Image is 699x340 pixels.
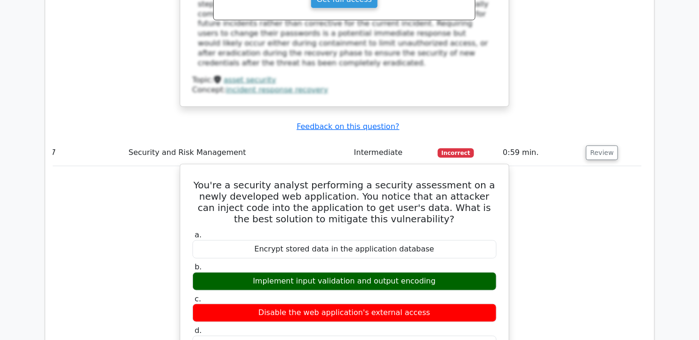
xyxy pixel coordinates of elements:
[195,230,202,239] span: a.
[193,75,497,85] div: Topic:
[193,272,497,291] div: Implement input validation and output encoding
[48,139,125,166] td: 7
[195,326,202,335] span: d.
[438,148,474,158] span: Incorrect
[195,294,201,303] span: c.
[226,85,328,94] a: incident response recovery
[192,179,498,225] h5: You're a security analyst performing a security assessment on a newly developed web application. ...
[350,139,434,166] td: Intermediate
[297,122,399,131] a: Feedback on this question?
[125,139,350,166] td: Security and Risk Management
[193,85,497,95] div: Concept:
[195,262,202,271] span: b.
[193,304,497,322] div: Disable the web application's external access
[193,240,497,259] div: Encrypt stored data in the application database
[224,75,276,84] a: asset security
[499,139,583,166] td: 0:59 min.
[586,146,618,160] button: Review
